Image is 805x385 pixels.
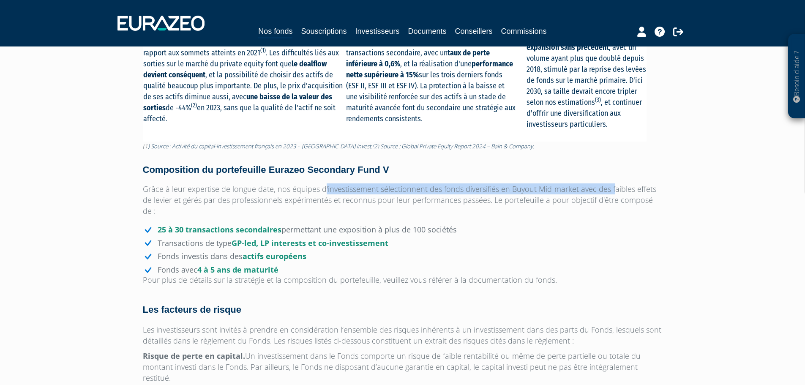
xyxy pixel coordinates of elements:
h4: Composition du portefeuille Eurazeo Secondary Fund V [143,165,663,175]
strong: performance nette supérieure à 15% [346,59,513,79]
p: Les investisseurs sont invités à prendre en considération l’ensemble des risques inhérents à un i... [143,324,663,346]
p: Besoin d'aide ? [792,38,802,115]
p: Un investissement dans le Fonds comporte un risque de faible rentabilité ou même de perte partiel... [143,350,663,383]
li: Transactions de type [143,239,663,248]
strong: le dealflow devient conséquent [143,59,327,79]
img: 1732889491-logotype_eurazeo_blanc_rvb.png [117,16,205,31]
span: Eurazeo bénéficie d'une expertise dans la sélection de transactions secondaire, avec un , et la r... [346,37,516,123]
sup: (1) [260,47,266,54]
a: Nos fonds [258,25,292,38]
span: ) Source : Activité du capital-investissement français en 2023 - [GEOGRAPHIC_DATA] Invest. [148,142,372,150]
strong: 25 à 30 transactions secondaires [158,224,281,235]
em: (1 [143,142,372,150]
sup: (2) [191,102,197,109]
a: Commissions [501,25,547,37]
strong: Risque de perte en capital. [143,351,245,361]
li: Fonds investis dans des [143,252,663,261]
span: Le marché secondaire connaît , avec un volume ayant plus que doublé depuis 2018, stimulé par la r... [527,32,646,129]
strong: 4 à 5 ans de maturité [197,265,278,275]
strong: GP-led, LP interests et co-investissement [232,238,388,248]
strong: actifs européens [243,251,306,261]
a: Investisseurs [355,25,399,37]
strong: une expansion sans précédent [527,32,630,52]
li: permettant une exposition à plus de 100 sociétés [143,225,663,235]
a: Documents [408,25,447,37]
a: Souscriptions [301,25,347,37]
strong: Les facteurs de risque [143,304,242,315]
strong: taux de perte inférieure à 0,6% [346,48,490,68]
em: (2) Source : Global Private Equity Report 2024 – Bain & Company. [372,142,534,150]
strong: une baisse de la valeur des sorties [143,92,332,112]
p: Grâce à leur expertise de longue date, nos équipes d'investissement sélectionnent des fonds diver... [143,183,663,216]
a: Conseillers [455,25,493,37]
p: Pour plus de détails sur la stratégie et la composition du portefeuille, veuillez vous référer à ... [143,274,663,285]
li: Fonds avec [143,265,663,275]
span: En 2023, les cessions ont chuté de 27% sur un an et de 66% par rapport aux sommets atteints en 20... [143,37,343,123]
sup: (3) [595,96,601,104]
